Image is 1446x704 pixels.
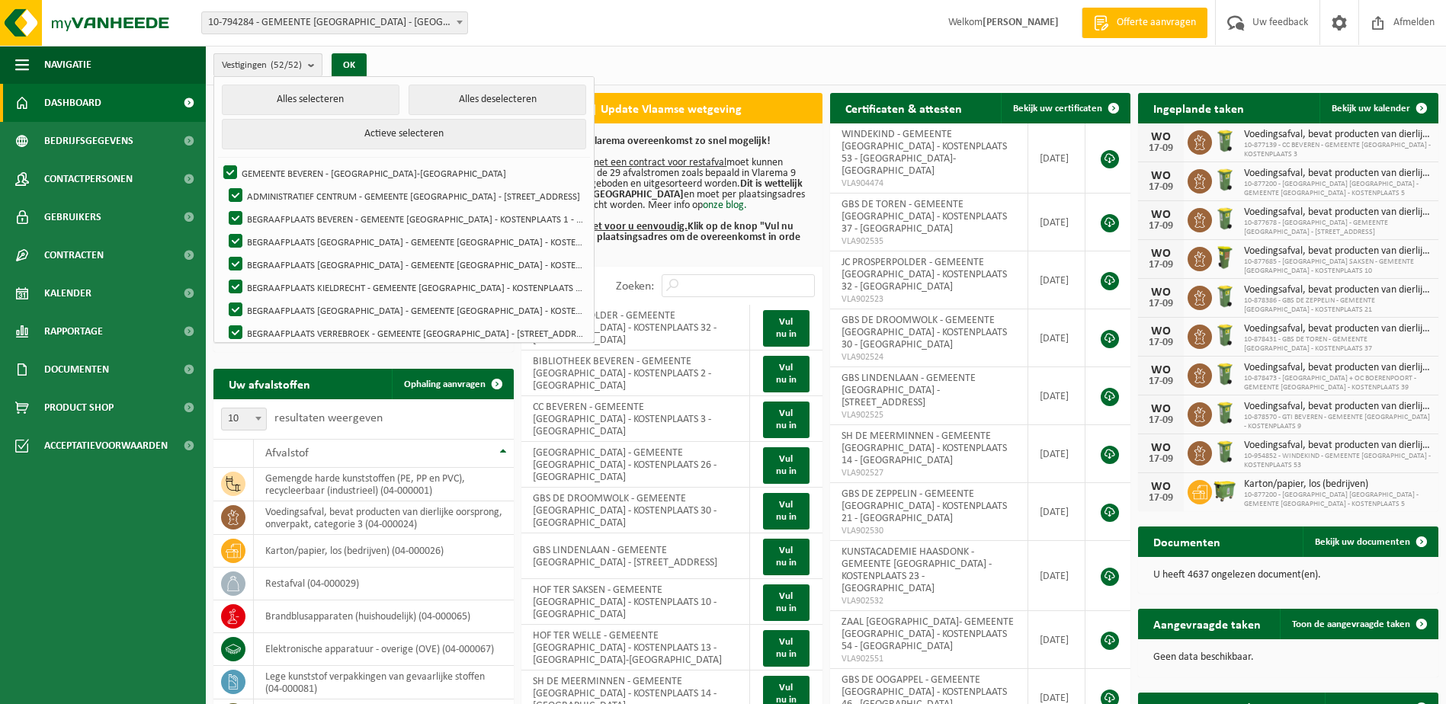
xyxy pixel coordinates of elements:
label: BEGRAAFPLAATS BEVEREN - GEMEENTE [GEOGRAPHIC_DATA] - KOSTENPLAATS 1 - [GEOGRAPHIC_DATA] [226,207,585,230]
td: [DATE] [1028,251,1085,309]
img: WB-0140-HPE-GN-50 [1212,206,1238,232]
b: Update uw Vlarema overeenkomst zo snel mogelijk! [537,136,771,147]
td: [DATE] [1028,425,1085,483]
span: VLA902525 [842,409,1017,421]
td: restafval (04-000029) [254,568,514,600]
td: [DATE] [1028,611,1085,669]
span: Contactpersonen [44,160,133,198]
p: Geen data beschikbaar. [1153,652,1423,663]
span: Offerte aanvragen [1113,15,1200,30]
td: [DATE] [1028,194,1085,251]
span: 10-954852 - WINDEKIND - GEMEENTE [GEOGRAPHIC_DATA] - KOSTENPLAATS 53 [1244,452,1431,470]
span: 10-794284 - GEMEENTE BEVEREN - BEVEREN-WAAS [202,12,467,34]
div: 17-09 [1146,338,1176,348]
span: Dashboard [44,84,101,122]
span: Contracten [44,236,104,274]
span: Voedingsafval, bevat producten van dierlijke oorsprong, onverpakt, categorie 3 [1244,284,1431,296]
label: BEGRAAFPLAATS KIELDRECHT - GEMEENTE [GEOGRAPHIC_DATA] - KOSTENPLAATS 29 - [GEOGRAPHIC_DATA] [226,276,585,299]
span: 10-794284 - GEMEENTE BEVEREN - BEVEREN-WAAS [201,11,468,34]
a: Vul nu in [763,630,810,667]
img: WB-0140-HPE-GN-50 [1212,439,1238,465]
span: WINDEKIND - GEMEENTE [GEOGRAPHIC_DATA] - KOSTENPLAATS 53 - [GEOGRAPHIC_DATA]-[GEOGRAPHIC_DATA] [842,129,1007,177]
div: 17-09 [1146,454,1176,465]
button: Actieve selecteren [222,119,586,149]
a: Vul nu in [763,356,810,392]
h2: Vlarema 9 | Update Vlaamse wetgeving [521,93,757,123]
span: Vestigingen [222,54,302,77]
span: 10-877139 - CC BEVEREN - GEMEENTE [GEOGRAPHIC_DATA] - KOSTENPLAATS 3 [1244,141,1431,159]
h2: Documenten [1138,526,1236,556]
td: [DATE] [1028,309,1085,367]
img: WB-0140-HPE-GN-50 [1212,167,1238,193]
td: [DATE] [1028,123,1085,194]
span: Voedingsafval, bevat producten van dierlijke oorsprong, onverpakt, categorie 3 [1244,401,1431,413]
span: Navigatie [44,46,91,84]
b: Klik op de knop "Vul nu in" naast het plaatsingsadres om de overeenkomst in orde te brengen. [537,221,800,254]
a: Vul nu in [763,447,810,484]
span: JC PROSPERPOLDER - GEMEENTE [GEOGRAPHIC_DATA] - KOSTENPLAATS 32 - [GEOGRAPHIC_DATA] [842,257,1007,293]
span: 10 [222,408,266,430]
span: GBS DE DROOMWOLK - GEMEENTE [GEOGRAPHIC_DATA] - KOSTENPLAATS 30 - [GEOGRAPHIC_DATA] [842,315,1007,350]
img: WB-0140-HPE-GN-50 [1212,283,1238,309]
td: [DATE] [1028,367,1085,425]
u: Wij maken het voor u eenvoudig. [537,221,688,232]
label: ADMINISTRATIEF CENTRUM - GEMEENTE [GEOGRAPHIC_DATA] - [STREET_ADDRESS] [226,184,585,207]
td: voedingsafval, bevat producten van dierlijke oorsprong, onverpakt, categorie 3 (04-000024) [254,501,514,535]
div: 17-09 [1146,221,1176,232]
span: Toon de aangevraagde taken [1292,619,1410,629]
label: Zoeken: [616,280,654,293]
span: KUNSTACADEMIE HAASDONK - GEMEENTE [GEOGRAPHIC_DATA] - KOSTENPLAATS 23 - [GEOGRAPHIC_DATA] [842,546,992,594]
span: Product Shop [44,389,114,427]
button: Alles selecteren [222,85,399,115]
div: 17-09 [1146,493,1176,504]
span: Voedingsafval, bevat producten van dierlijke oorsprong, onverpakt, categorie 3 [1244,323,1431,335]
td: [DATE] [1028,483,1085,541]
span: Karton/papier, los (bedrijven) [1244,478,1431,491]
div: WO [1146,442,1176,454]
label: GEMEENTE BEVEREN - [GEOGRAPHIC_DATA]-[GEOGRAPHIC_DATA] [220,162,585,184]
img: WB-1100-HPE-GN-51 [1212,478,1238,504]
span: 10-877200 - [GEOGRAPHIC_DATA] [GEOGRAPHIC_DATA] - GEMEENTE [GEOGRAPHIC_DATA] - KOSTENPLAATS 5 [1244,491,1431,509]
a: Ophaling aanvragen [392,369,512,399]
h2: Uw afvalstoffen [213,369,325,398]
span: VLA902524 [842,351,1017,363]
img: WB-0060-HPE-GN-50 [1212,245,1238,270]
span: Kalender [44,274,91,312]
td: CC BEVEREN - GEMEENTE [GEOGRAPHIC_DATA] - KOSTENPLAATS 3 - [GEOGRAPHIC_DATA] [521,396,750,442]
button: Alles deselecteren [409,85,586,115]
img: WB-0140-HPE-GN-50 [1212,322,1238,348]
span: VLA902551 [842,653,1017,665]
span: 10-877678 - [GEOGRAPHIC_DATA] - GEMEENTE [GEOGRAPHIC_DATA] - [STREET_ADDRESS] [1244,219,1431,237]
a: Bekijk uw kalender [1319,93,1437,123]
button: Vestigingen(52/52) [213,53,322,76]
span: Voedingsafval, bevat producten van dierlijke oorsprong, onverpakt, categorie 3 [1244,206,1431,219]
span: SH DE MEERMINNEN - GEMEENTE [GEOGRAPHIC_DATA] - KOSTENPLAATS 14 - [GEOGRAPHIC_DATA] [842,430,1007,466]
div: 17-09 [1146,182,1176,193]
td: HOF TER SAKSEN - GEMEENTE [GEOGRAPHIC_DATA] - KOSTENPLAATS 10 - [GEOGRAPHIC_DATA] [521,579,750,625]
span: Bedrijfsgegevens [44,122,133,160]
img: WB-0140-HPE-GN-50 [1212,400,1238,426]
span: 10 [221,408,267,430]
span: 10-877200 - [GEOGRAPHIC_DATA] [GEOGRAPHIC_DATA] - GEMEENTE [GEOGRAPHIC_DATA] - KOSTENPLAATS 5 [1244,180,1431,198]
span: 10-878431 - GBS DE TOREN - GEMEENTE [GEOGRAPHIC_DATA] - KOSTENPLAATS 37 [1244,335,1431,354]
span: Gebruikers [44,198,101,236]
div: WO [1146,170,1176,182]
span: GBS DE ZEPPELIN - GEMEENTE [GEOGRAPHIC_DATA] - KOSTENPLAATS 21 - [GEOGRAPHIC_DATA] [842,488,1007,524]
div: WO [1146,131,1176,143]
a: Offerte aanvragen [1082,8,1207,38]
h2: Aangevraagde taken [1138,609,1276,638]
span: Bekijk uw documenten [1315,537,1410,547]
span: Bekijk uw certificaten [1013,104,1102,114]
span: VLA902535 [842,235,1017,248]
span: GBS DE TOREN - GEMEENTE [GEOGRAPHIC_DATA] - KOSTENPLAATS 37 - [GEOGRAPHIC_DATA] [842,199,1007,235]
span: Bekijk uw kalender [1332,104,1410,114]
label: resultaten weergeven [274,412,383,424]
a: Vul nu in [763,402,810,438]
a: Toon de aangevraagde taken [1280,609,1437,639]
div: WO [1146,209,1176,221]
a: Vul nu in [763,584,810,621]
label: BEGRAAFPLAATS [GEOGRAPHIC_DATA] - GEMEENTE [GEOGRAPHIC_DATA] - KOSTENPLAATS 36 - [GEOGRAPHIC_DATA] [226,299,585,322]
span: VLA902527 [842,467,1017,479]
span: VLA902532 [842,595,1017,607]
td: [GEOGRAPHIC_DATA] - GEMEENTE [GEOGRAPHIC_DATA] - KOSTENPLAATS 26 - [GEOGRAPHIC_DATA] [521,442,750,488]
